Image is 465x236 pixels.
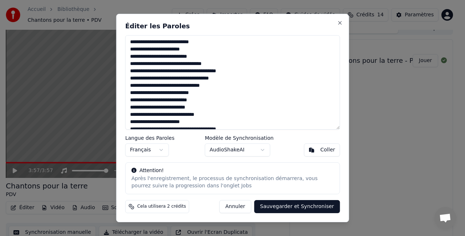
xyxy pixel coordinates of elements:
[205,135,274,141] label: Modèle de Synchronisation
[320,146,335,154] div: Coller
[125,23,340,29] h2: Éditer les Paroles
[125,135,175,141] label: Langue des Paroles
[137,204,186,209] span: Cela utilisera 2 crédits
[254,200,340,213] button: Sauvegarder et Synchroniser
[132,175,334,190] div: Après l'enregistrement, le processus de synchronisation démarrera, vous pourrez suivre la progres...
[304,143,340,156] button: Coller
[219,200,251,213] button: Annuler
[132,167,334,174] div: Attention!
